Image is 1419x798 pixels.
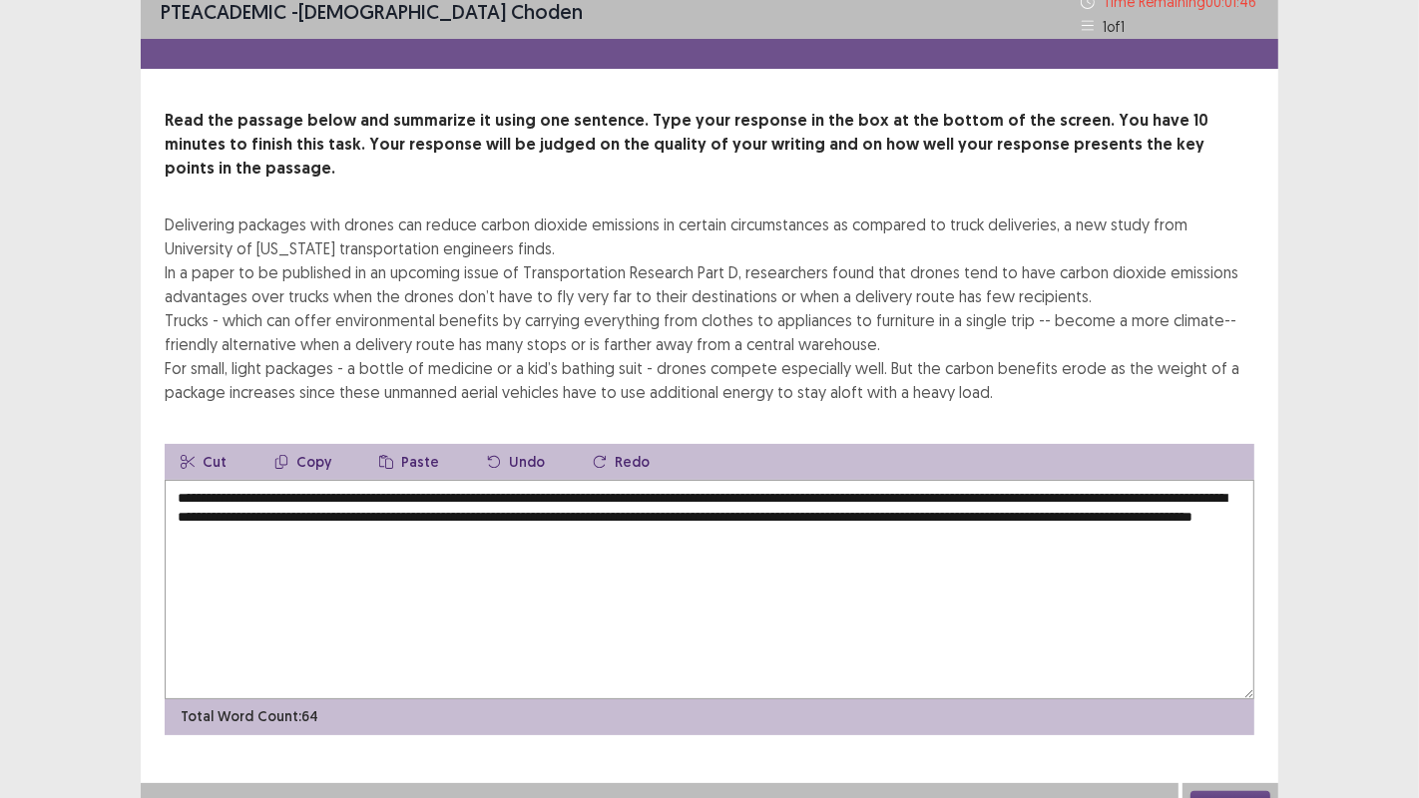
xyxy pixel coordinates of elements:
[258,444,347,480] button: Copy
[165,109,1254,181] p: Read the passage below and summarize it using one sentence. Type your response in the box at the ...
[1103,16,1125,37] p: 1 of 1
[165,212,1254,404] div: Delivering packages with drones can reduce carbon dioxide emissions in certain circumstances as c...
[577,444,666,480] button: Redo
[363,444,455,480] button: Paste
[471,444,561,480] button: Undo
[165,444,242,480] button: Cut
[181,706,318,727] p: Total Word Count: 64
